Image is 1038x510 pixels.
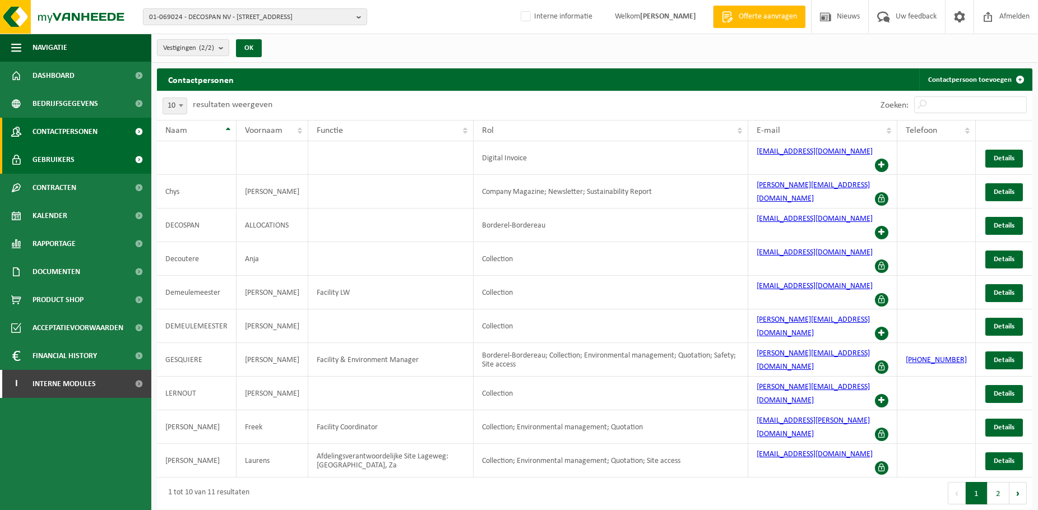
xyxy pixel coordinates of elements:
a: [EMAIL_ADDRESS][DOMAIN_NAME] [757,215,873,223]
span: Interne modules [33,370,96,398]
label: Zoeken: [881,101,909,110]
td: Facility Coordinator [308,410,474,444]
span: Product Shop [33,286,84,314]
button: OK [236,39,262,57]
td: Laurens [237,444,308,477]
button: Previous [948,482,966,504]
td: [PERSON_NAME] [237,343,308,377]
a: Details [985,318,1023,336]
td: [PERSON_NAME] [157,410,237,444]
span: Documenten [33,258,80,286]
span: Financial History [33,342,97,370]
span: Contracten [33,174,76,202]
span: Functie [317,126,343,135]
td: Chys [157,175,237,208]
span: Vestigingen [163,40,214,57]
a: Details [985,284,1023,302]
td: [PERSON_NAME] [157,444,237,477]
td: GESQUIERE [157,343,237,377]
a: [EMAIL_ADDRESS][PERSON_NAME][DOMAIN_NAME] [757,416,870,438]
td: Collection [474,377,748,410]
td: [PERSON_NAME] [237,276,308,309]
span: Contactpersonen [33,118,98,146]
span: E-mail [757,126,780,135]
span: Details [994,188,1014,196]
span: Acceptatievoorwaarden [33,314,123,342]
a: Contactpersoon toevoegen [919,68,1031,91]
a: Details [985,183,1023,201]
td: [PERSON_NAME] [237,377,308,410]
a: Details [985,419,1023,437]
td: Borderel-Bordereau [474,208,748,242]
td: Demeulemeester [157,276,237,309]
button: 1 [966,482,988,504]
span: Details [994,289,1014,296]
td: [PERSON_NAME] [237,175,308,208]
span: Details [994,222,1014,229]
span: Details [994,356,1014,364]
span: Details [994,424,1014,431]
td: DECOSPAN [157,208,237,242]
a: [EMAIL_ADDRESS][DOMAIN_NAME] [757,147,873,156]
td: Afdelingsverantwoordelijke Site Lageweg: [GEOGRAPHIC_DATA], Za [308,444,474,477]
a: [EMAIL_ADDRESS][DOMAIN_NAME] [757,248,873,257]
span: Voornaam [245,126,282,135]
td: Collection; Environmental management; Quotation [474,410,748,444]
span: 10 [163,98,187,114]
span: Navigatie [33,34,67,62]
td: [PERSON_NAME] [237,309,308,343]
a: [EMAIL_ADDRESS][DOMAIN_NAME] [757,282,873,290]
h2: Contactpersonen [157,68,245,90]
td: Collection [474,276,748,309]
td: Freek [237,410,308,444]
span: I [11,370,21,398]
label: resultaten weergeven [193,100,272,109]
span: Details [994,256,1014,263]
a: Details [985,251,1023,268]
button: 2 [988,482,1009,504]
a: [PERSON_NAME][EMAIL_ADDRESS][DOMAIN_NAME] [757,349,870,371]
span: Naam [165,126,187,135]
a: Details [985,217,1023,235]
count: (2/2) [199,44,214,52]
td: Company Magazine; Newsletter; Sustainability Report [474,175,748,208]
td: ALLOCATIONS [237,208,308,242]
td: Collection [474,242,748,276]
td: Facility & Environment Manager [308,343,474,377]
span: Bedrijfsgegevens [33,90,98,118]
button: 01-069024 - DECOSPAN NV - [STREET_ADDRESS] [143,8,367,25]
label: Interne informatie [518,8,592,25]
strong: [PERSON_NAME] [640,12,696,21]
button: Vestigingen(2/2) [157,39,229,56]
span: Gebruikers [33,146,75,174]
span: Rol [482,126,494,135]
span: Details [994,155,1014,162]
a: Details [985,385,1023,403]
span: Offerte aanvragen [736,11,800,22]
span: Telefoon [906,126,937,135]
td: Anja [237,242,308,276]
td: LERNOUT [157,377,237,410]
a: Details [985,150,1023,168]
td: Borderel-Bordereau; Collection; Environmental management; Quotation; Safety; Site access [474,343,748,377]
span: Details [994,323,1014,330]
a: [PERSON_NAME][EMAIL_ADDRESS][DOMAIN_NAME] [757,383,870,405]
td: Digital Invoice [474,141,748,175]
td: Collection [474,309,748,343]
td: Facility LW [308,276,474,309]
a: Details [985,351,1023,369]
a: Details [985,452,1023,470]
td: Decoutere [157,242,237,276]
button: Next [1009,482,1027,504]
span: Dashboard [33,62,75,90]
a: [PERSON_NAME][EMAIL_ADDRESS][DOMAIN_NAME] [757,181,870,203]
span: Rapportage [33,230,76,258]
span: Kalender [33,202,67,230]
a: [PERSON_NAME][EMAIL_ADDRESS][DOMAIN_NAME] [757,316,870,337]
a: [PHONE_NUMBER] [906,356,967,364]
div: 1 tot 10 van 11 resultaten [163,483,249,503]
td: DEMEULEMEESTER [157,309,237,343]
span: Details [994,390,1014,397]
td: Collection; Environmental management; Quotation; Site access [474,444,748,477]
